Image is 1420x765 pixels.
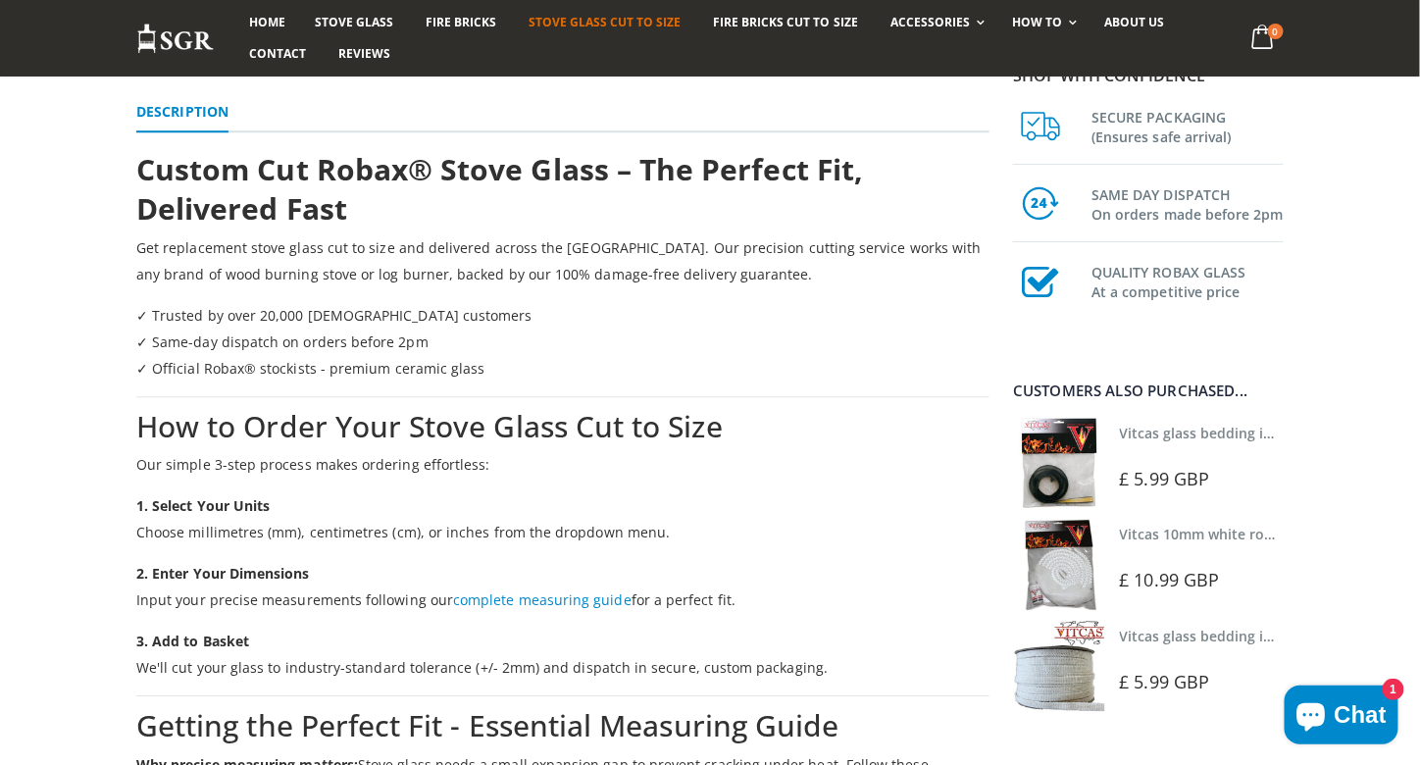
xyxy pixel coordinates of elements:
span: How To [1012,14,1062,30]
span: Stove Glass [315,14,393,30]
h3: SAME DAY DISPATCH On orders made before 2pm [1091,181,1284,225]
a: How To [997,7,1087,38]
a: Accessories [876,7,994,38]
p: We'll cut your glass to industry-standard tolerance (+/- 2mm) and dispatch in secure, custom pack... [136,628,989,681]
span: £ 5.99 GBP [1120,467,1210,490]
a: Stove Glass Cut To Size [514,7,695,38]
h2: How to Order Your Stove Glass Cut to Size [136,407,989,447]
span: Contact [249,45,306,62]
span: 0 [1268,24,1284,39]
p: Our simple 3-step process makes ordering effortless: [136,451,989,478]
span: Accessories [890,14,970,30]
span: Stove Glass Cut To Size [529,14,681,30]
span: £ 5.99 GBP [1120,670,1210,693]
img: Vitcas stove glass bedding in tape [1013,621,1104,712]
p: Choose millimetres (mm), centimetres (cm), or inches from the dropdown menu. [136,492,989,545]
inbox-online-store-chat: Shopify online store chat [1279,686,1404,749]
strong: 3. Add to Basket [136,632,249,650]
a: Fire Bricks [411,7,511,38]
span: About us [1104,14,1164,30]
span: Reviews [338,45,390,62]
strong: Custom Cut Robax® Stove Glass – The Perfect Fit, Delivered Fast [136,149,863,229]
a: 0 [1243,20,1284,58]
p: Input your precise measurements following our for a perfect fit. [136,560,989,613]
a: Description [136,93,228,132]
a: Stove Glass [300,7,408,38]
a: Contact [234,38,321,70]
div: Customers also purchased... [1013,383,1284,398]
img: Vitcas white rope, glue and gloves kit 10mm [1013,519,1104,610]
img: Stove Glass Replacement [136,23,215,55]
p: ✓ Trusted by over 20,000 [DEMOGRAPHIC_DATA] customers ✓ Same-day dispatch on orders before 2pm ✓ ... [136,302,989,382]
span: Home [249,14,285,30]
img: Vitcas stove glass bedding in tape [1013,418,1104,509]
span: £ 10.99 GBP [1120,568,1220,591]
strong: 1. Select Your Units [136,496,270,515]
p: Get replacement stove glass cut to size and delivered across the [GEOGRAPHIC_DATA]. Our precision... [136,234,989,287]
span: Fire Bricks [426,14,496,30]
h3: SECURE PACKAGING (Ensures safe arrival) [1091,104,1284,147]
a: complete measuring guide [453,590,632,609]
span: Fire Bricks Cut To Size [714,14,858,30]
h2: Getting the Perfect Fit - Essential Measuring Guide [136,706,989,746]
a: Home [234,7,300,38]
strong: 2. Enter Your Dimensions [136,564,310,583]
a: Fire Bricks Cut To Size [699,7,873,38]
h3: QUALITY ROBAX GLASS At a competitive price [1091,259,1284,302]
a: Reviews [324,38,405,70]
a: About us [1090,7,1179,38]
